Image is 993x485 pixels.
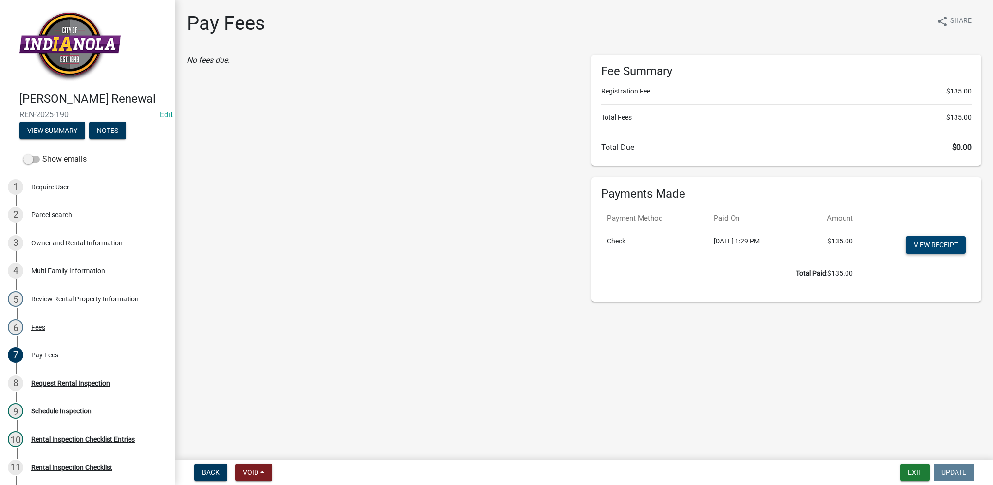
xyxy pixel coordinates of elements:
[243,468,258,476] span: Void
[8,375,23,391] div: 8
[708,230,799,262] td: [DATE] 1:29 PM
[601,143,972,152] h6: Total Due
[950,16,972,27] span: Share
[31,408,92,414] div: Schedule Inspection
[31,436,135,443] div: Rental Inspection Checklist Entries
[19,122,85,139] button: View Summary
[941,468,966,476] span: Update
[601,262,859,284] td: $135.00
[8,460,23,475] div: 11
[8,319,23,335] div: 6
[31,324,45,331] div: Fees
[31,380,110,387] div: Request Rental Inspection
[31,296,139,302] div: Review Rental Property Information
[8,179,23,195] div: 1
[235,464,272,481] button: Void
[934,464,974,481] button: Update
[8,347,23,363] div: 7
[19,127,85,135] wm-modal-confirm: Summary
[31,240,123,246] div: Owner and Rental Information
[8,263,23,279] div: 4
[601,230,708,262] td: Check
[23,153,87,165] label: Show emails
[799,230,859,262] td: $135.00
[89,122,126,139] button: Notes
[31,267,105,274] div: Multi Family Information
[946,86,972,96] span: $135.00
[187,56,230,65] i: No fees due.
[8,235,23,251] div: 3
[19,92,167,106] h4: [PERSON_NAME] Renewal
[799,207,859,230] th: Amount
[194,464,227,481] button: Back
[31,211,72,218] div: Parcel search
[202,468,220,476] span: Back
[601,64,972,78] h6: Fee Summary
[160,110,173,119] a: Edit
[601,207,708,230] th: Payment Method
[8,403,23,419] div: 9
[601,187,972,201] h6: Payments Made
[8,431,23,447] div: 10
[8,207,23,223] div: 2
[19,110,156,119] span: REN-2025-190
[8,291,23,307] div: 5
[929,12,979,31] button: shareShare
[31,352,58,358] div: Pay Fees
[946,112,972,123] span: $135.00
[900,464,930,481] button: Exit
[31,184,69,190] div: Require User
[89,127,126,135] wm-modal-confirm: Notes
[906,236,966,254] a: View receipt
[187,12,265,35] h1: Pay Fees
[601,86,972,96] li: Registration Fee
[19,10,121,82] img: City of Indianola, Iowa
[31,464,112,471] div: Rental Inspection Checklist
[937,16,948,27] i: share
[708,207,799,230] th: Paid On
[160,110,173,119] wm-modal-confirm: Edit Application Number
[796,269,827,277] b: Total Paid:
[952,143,972,152] span: $0.00
[601,112,972,123] li: Total Fees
